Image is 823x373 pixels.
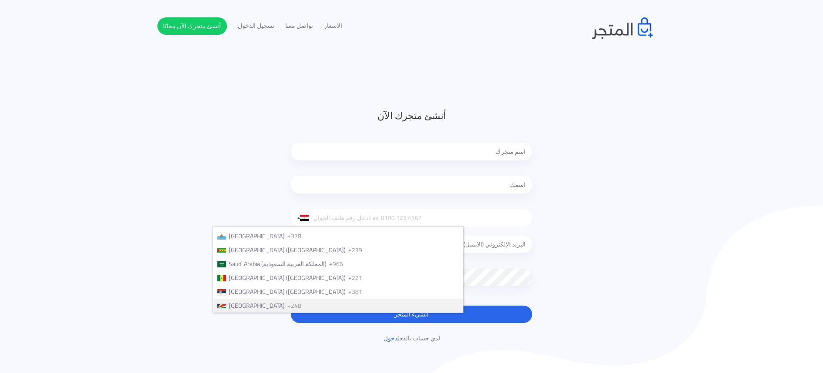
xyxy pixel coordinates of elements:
input: اسمك [291,176,532,193]
span: +239 [348,244,362,256]
a: أنشئ متجرك الآن مجانًا [157,17,227,35]
span: [GEOGRAPHIC_DATA] ([GEOGRAPHIC_DATA]) [229,272,346,283]
a: الاسعار [324,21,342,30]
span: [GEOGRAPHIC_DATA] ([GEOGRAPHIC_DATA]) [229,286,346,297]
span: +378 [287,230,301,242]
span: +248 [287,300,301,311]
img: logo [592,17,653,39]
span: [GEOGRAPHIC_DATA] ([GEOGRAPHIC_DATA]) [229,244,346,256]
span: +381 [348,286,362,297]
span: +966 [329,258,343,270]
a: دخول [383,333,398,344]
button: انشيء المتجر [291,306,532,323]
input: اسم متجرك [291,143,532,160]
span: [GEOGRAPHIC_DATA] [229,230,285,242]
a: تسجيل الدخول [238,21,274,30]
a: تواصل معنا [285,21,313,30]
div: Egypt (‫مصر‬‎): +20 [291,210,311,226]
h3: أنشئ متجرك الآن [291,109,532,123]
p: لدي حساب بالفعل [291,334,532,343]
span: Saudi Arabia (‫المملكة العربية السعودية‬‎) [229,258,327,270]
input: ادخل رقم هاتف الجوال: ex. 0100 123 4567 [291,209,532,226]
span: +221 [348,272,362,283]
span: [GEOGRAPHIC_DATA] [229,300,285,311]
ul: List of countries [213,226,463,313]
